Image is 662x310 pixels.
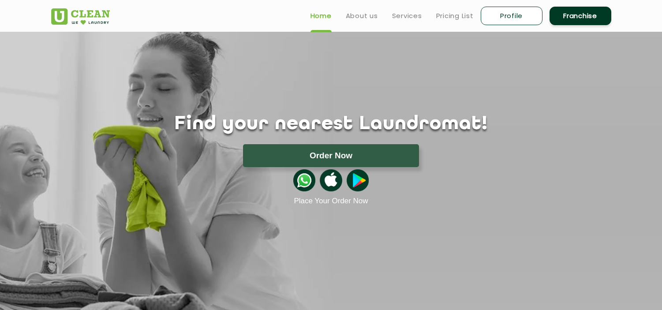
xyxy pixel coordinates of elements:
[392,11,422,21] a: Services
[320,169,342,191] img: apple-icon.png
[294,197,368,205] a: Place Your Order Now
[436,11,474,21] a: Pricing List
[481,7,542,25] a: Profile
[293,169,315,191] img: whatsappicon.png
[310,11,332,21] a: Home
[51,8,110,25] img: UClean Laundry and Dry Cleaning
[550,7,611,25] a: Franchise
[45,113,618,135] h1: Find your nearest Laundromat!
[346,11,378,21] a: About us
[347,169,369,191] img: playstoreicon.png
[243,144,419,167] button: Order Now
